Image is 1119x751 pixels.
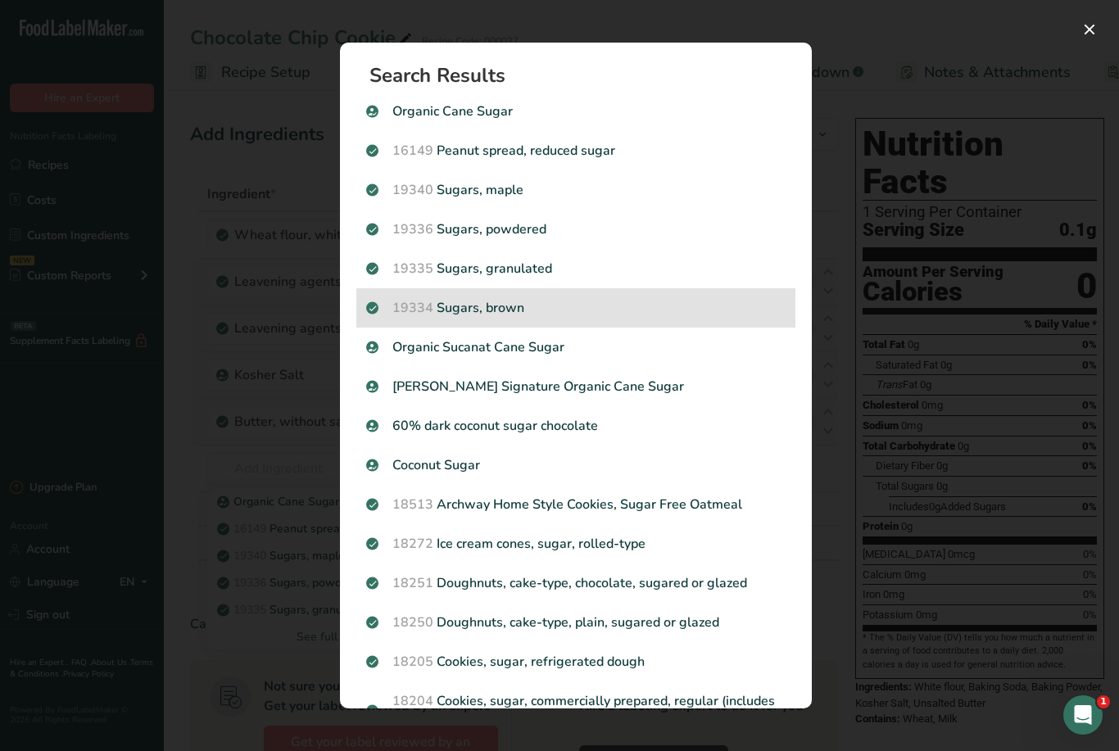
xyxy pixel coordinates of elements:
[366,573,786,593] p: Doughnuts, cake-type, chocolate, sugared or glazed
[366,416,786,436] p: 60% dark coconut sugar chocolate
[392,574,433,592] span: 18251
[369,66,795,85] h1: Search Results
[392,181,433,199] span: 19340
[366,377,786,396] p: [PERSON_NAME] Signature Organic Cane Sugar
[366,102,786,121] p: Organic Cane Sugar
[392,653,433,671] span: 18205
[392,220,433,238] span: 19336
[366,219,786,239] p: Sugars, powdered
[366,495,786,514] p: Archway Home Style Cookies, Sugar Free Oatmeal
[366,691,786,731] p: Cookies, sugar, commercially prepared, regular (includes vanilla)
[366,534,786,554] p: Ice cream cones, sugar, rolled-type
[366,652,786,672] p: Cookies, sugar, refrigerated dough
[366,337,786,357] p: Organic Sucanat Cane Sugar
[392,299,433,317] span: 19334
[392,692,433,710] span: 18204
[392,495,433,513] span: 18513
[366,613,786,632] p: Doughnuts, cake-type, plain, sugared or glazed
[392,613,433,631] span: 18250
[366,141,786,161] p: Peanut spread, reduced sugar
[392,260,433,278] span: 19335
[366,259,786,278] p: Sugars, granulated
[392,535,433,553] span: 18272
[1097,695,1110,708] span: 1
[366,455,786,475] p: Coconut Sugar
[366,298,786,318] p: Sugars, brown
[392,142,433,160] span: 16149
[366,180,786,200] p: Sugars, maple
[1063,695,1103,735] iframe: Intercom live chat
